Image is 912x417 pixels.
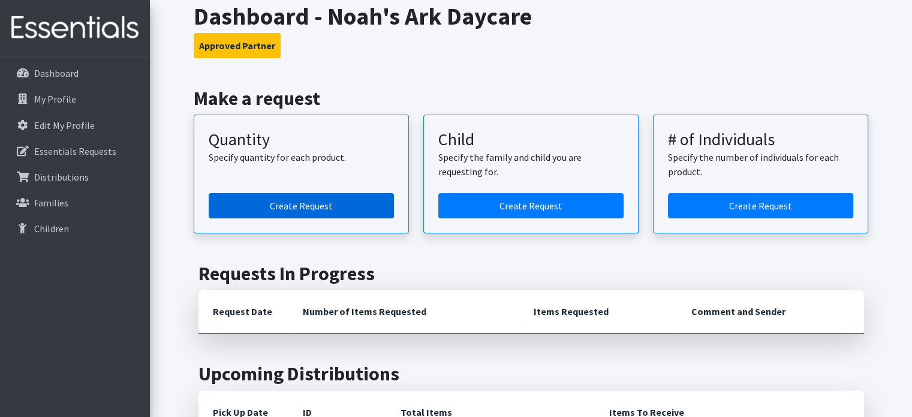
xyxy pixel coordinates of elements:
[668,193,853,218] a: Create a request by number of individuals
[34,67,79,79] p: Dashboard
[668,130,853,150] h3: # of Individuals
[5,87,145,111] a: My Profile
[209,193,394,218] a: Create a request by quantity
[668,150,853,179] p: Specify the number of individuals for each product.
[194,33,281,58] button: Approved Partner
[198,362,864,385] h2: Upcoming Distributions
[209,130,394,150] h3: Quantity
[194,2,868,31] h1: Dashboard - Noah's Ark Daycare
[34,223,69,235] p: Children
[5,217,145,241] a: Children
[34,145,116,157] p: Essentials Requests
[5,191,145,215] a: Families
[34,119,95,131] p: Edit My Profile
[438,130,624,150] h3: Child
[34,93,76,105] p: My Profile
[34,197,68,209] p: Families
[438,193,624,218] a: Create a request for a child or family
[5,139,145,163] a: Essentials Requests
[677,290,863,334] th: Comment and Sender
[288,290,520,334] th: Number of Items Requested
[5,165,145,189] a: Distributions
[5,8,145,48] img: HumanEssentials
[5,61,145,85] a: Dashboard
[34,171,89,183] p: Distributions
[198,262,864,285] h2: Requests In Progress
[194,87,868,110] h2: Make a request
[438,150,624,179] p: Specify the family and child you are requesting for.
[209,150,394,164] p: Specify quantity for each product.
[5,113,145,137] a: Edit My Profile
[198,290,288,334] th: Request Date
[519,290,677,334] th: Items Requested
